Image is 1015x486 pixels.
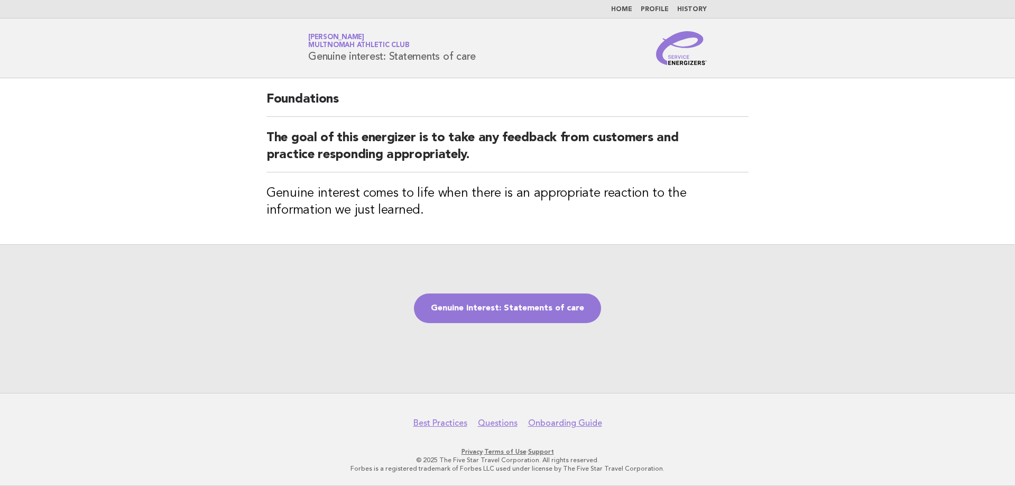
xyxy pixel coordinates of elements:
a: [PERSON_NAME]Multnomah Athletic Club [308,34,409,49]
a: Privacy [462,448,483,455]
img: Service Energizers [656,31,707,65]
p: © 2025 The Five Star Travel Corporation. All rights reserved. [184,456,831,464]
h3: Genuine interest comes to life when there is an appropriate reaction to the information we just l... [266,185,749,219]
h2: The goal of this energizer is to take any feedback from customers and practice responding appropr... [266,130,749,172]
a: Home [611,6,632,13]
a: Support [528,448,554,455]
a: Onboarding Guide [528,418,602,428]
a: Terms of Use [484,448,527,455]
a: Questions [478,418,518,428]
span: Multnomah Athletic Club [308,42,409,49]
h1: Genuine interest: Statements of care [308,34,476,62]
p: · · [184,447,831,456]
p: Forbes is a registered trademark of Forbes LLC used under license by The Five Star Travel Corpora... [184,464,831,473]
a: History [677,6,707,13]
a: Profile [641,6,669,13]
a: Genuine interest: Statements of care [414,294,601,323]
h2: Foundations [266,91,749,117]
a: Best Practices [413,418,467,428]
